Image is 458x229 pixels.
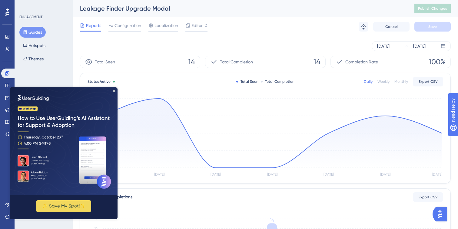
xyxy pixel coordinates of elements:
button: Export CSV [413,192,443,202]
span: Configuration [114,22,141,29]
div: Leakage Finder Upgrade Modal [80,4,399,13]
tspan: [DATE] [211,172,221,177]
div: Monthly [394,79,408,84]
span: 100% [429,57,446,67]
div: ENGAGEMENT [19,15,42,19]
span: Completion Rate [345,58,378,66]
span: Export CSV [419,195,438,200]
button: Publish Changes [414,4,451,13]
tspan: [DATE] [432,172,442,177]
span: 14 [314,57,320,67]
span: Publish Changes [418,6,447,11]
div: [DATE] [377,42,390,50]
span: Total Completion [220,58,253,66]
span: Status: [88,79,111,84]
span: Localization [154,22,178,29]
tspan: [DATE] [267,172,277,177]
button: ✨ Save My Spot!✨ [26,113,81,125]
span: Export CSV [419,79,438,84]
div: Total Completion [261,79,294,84]
tspan: [DATE] [154,172,164,177]
span: Reports [86,22,101,29]
tspan: 14 [270,217,274,223]
button: Export CSV [413,77,443,86]
tspan: 16 [95,216,98,220]
button: Save [414,22,451,32]
span: Total Seen [95,58,115,66]
span: Save [428,24,437,29]
div: Daily [364,79,373,84]
button: Guides [19,27,46,38]
span: Active [100,79,111,84]
span: Cancel [385,24,398,29]
iframe: UserGuiding AI Assistant Launcher [433,205,451,223]
div: Weekly [377,79,390,84]
span: 14 [188,57,195,67]
span: Need Help? [14,2,38,9]
button: Themes [19,53,47,64]
button: Cancel [373,22,410,32]
span: Editor [191,22,203,29]
div: Close Preview [103,2,105,5]
tspan: [DATE] [324,172,334,177]
div: Total Seen [236,79,258,84]
button: Hotspots [19,40,49,51]
div: [DATE] [413,42,426,50]
tspan: [DATE] [380,172,390,177]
